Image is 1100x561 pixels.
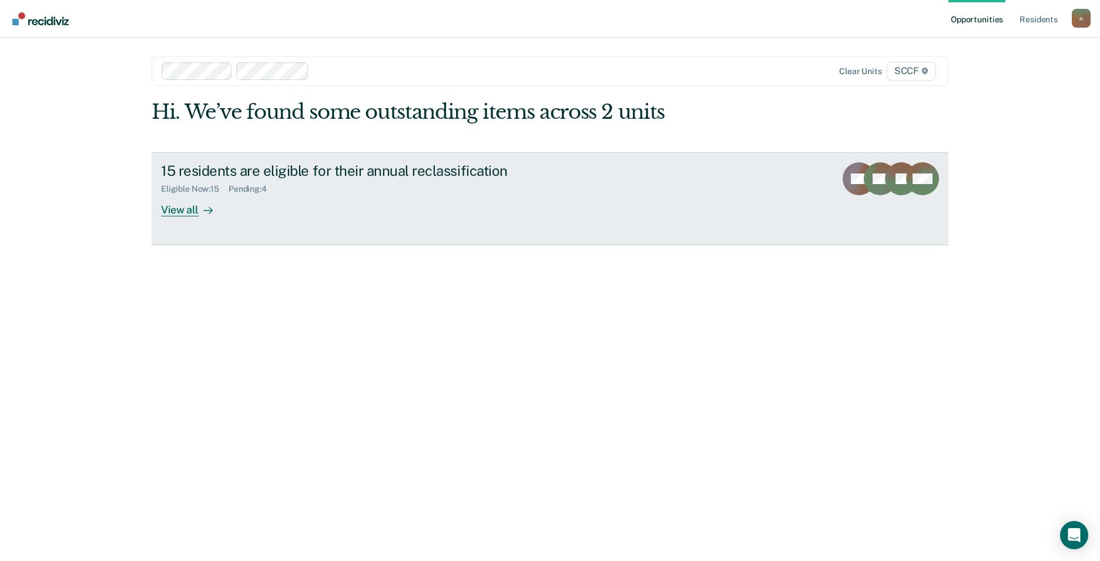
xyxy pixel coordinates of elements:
div: View all [161,193,227,216]
span: SCCF [887,62,936,81]
a: 15 residents are eligible for their annual reclassificationEligible Now:15Pending:4View all [152,152,948,245]
div: Open Intercom Messenger [1060,521,1088,549]
div: Clear units [839,66,882,76]
div: Pending : 4 [229,184,276,194]
div: Eligible Now : 15 [161,184,229,194]
button: Profile dropdown button [1072,9,1091,28]
img: Recidiviz [12,12,69,25]
div: Hi. We’ve found some outstanding items across 2 units [152,100,789,124]
div: 15 residents are eligible for their annual reclassification [161,162,574,179]
div: n [1072,9,1091,28]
